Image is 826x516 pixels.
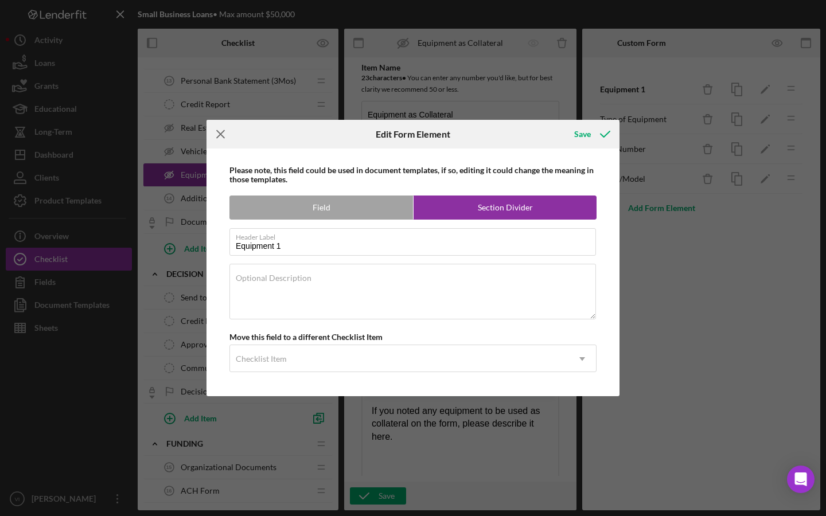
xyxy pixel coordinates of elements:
[414,196,597,219] label: Section Divider
[9,9,186,48] div: If you noted any equipment to be used as collateral on the form, please describe it here.
[563,123,619,146] button: Save
[236,354,287,363] div: Checklist Item
[230,196,413,219] label: Field
[9,9,186,48] body: Rich Text Area. Press ALT-0 for help.
[574,123,591,146] div: Save
[229,165,594,184] b: Please note, this field could be used in document templates, if so, editing it could change the m...
[236,229,596,241] label: Header Label
[787,466,815,493] div: Open Intercom Messenger
[236,273,311,283] label: Optional Description
[376,129,450,139] h6: Edit Form Element
[229,332,383,342] b: Move this field to a different Checklist Item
